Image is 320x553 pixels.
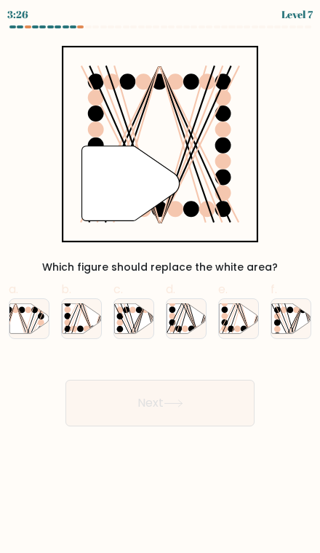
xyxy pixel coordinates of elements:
div: Level 7 [281,7,313,22]
span: d. [166,281,175,298]
div: Which figure should replace the white area? [6,260,314,275]
span: c. [113,281,123,298]
div: 3:26 [7,7,28,22]
span: a. [9,281,18,298]
span: e. [218,281,228,298]
span: b. [61,281,71,298]
span: f. [271,281,277,298]
g: " [82,146,180,221]
button: Next [65,380,255,426]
